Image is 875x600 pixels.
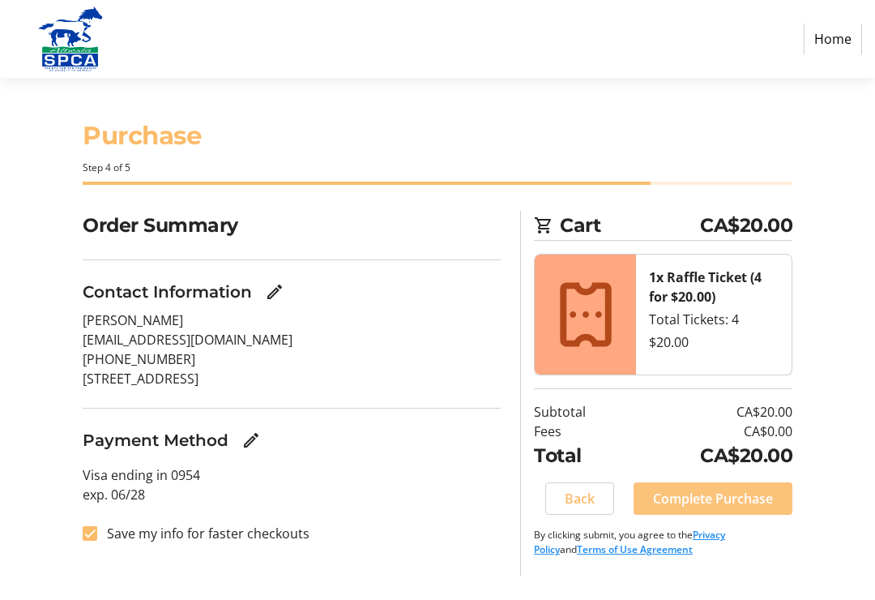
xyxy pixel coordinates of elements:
[627,441,792,469] td: CA$20.00
[634,482,792,515] button: Complete Purchase
[804,24,862,54] a: Home
[534,528,725,556] a: Privacy Policy
[83,428,228,452] h3: Payment Method
[649,310,779,329] div: Total Tickets: 4
[83,311,501,330] p: [PERSON_NAME]
[534,402,627,422] td: Subtotal
[700,211,792,239] span: CA$20.00
[577,542,693,556] a: Terms of Use Agreement
[565,489,595,508] span: Back
[627,402,792,422] td: CA$20.00
[97,524,309,543] label: Save my info for faster checkouts
[83,117,792,154] h1: Purchase
[649,332,779,352] div: $20.00
[83,465,501,504] p: Visa ending in 0954 exp. 06/28
[534,528,792,557] p: By clicking submit, you agree to the and
[83,330,501,349] p: [EMAIL_ADDRESS][DOMAIN_NAME]
[653,489,773,508] span: Complete Purchase
[83,369,501,388] p: [STREET_ADDRESS]
[534,441,627,469] td: Total
[534,422,627,441] td: Fees
[649,268,762,306] strong: 1x Raffle Ticket (4 for $20.00)
[83,161,792,175] div: Step 4 of 5
[83,280,252,304] h3: Contact Information
[627,422,792,441] td: CA$0.00
[560,211,700,239] span: Cart
[83,211,501,239] h2: Order Summary
[83,349,501,369] p: [PHONE_NUMBER]
[235,424,267,456] button: Edit Payment Method
[545,482,614,515] button: Back
[13,6,128,71] img: Alberta SPCA's Logo
[258,276,291,308] button: Edit Contact Information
